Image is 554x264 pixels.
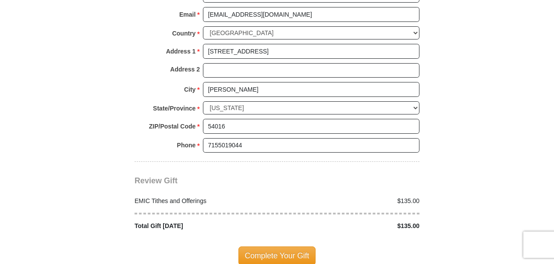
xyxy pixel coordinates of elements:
[184,83,195,96] strong: City
[149,120,196,132] strong: ZIP/Postal Code
[172,27,196,39] strong: Country
[153,102,195,114] strong: State/Province
[177,139,196,151] strong: Phone
[130,196,277,206] div: EMIC Tithes and Offerings
[170,63,200,75] strong: Address 2
[166,45,196,57] strong: Address 1
[277,196,424,206] div: $135.00
[277,221,424,231] div: $135.00
[179,8,195,21] strong: Email
[130,221,277,231] div: Total Gift [DATE]
[135,176,178,185] span: Review Gift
